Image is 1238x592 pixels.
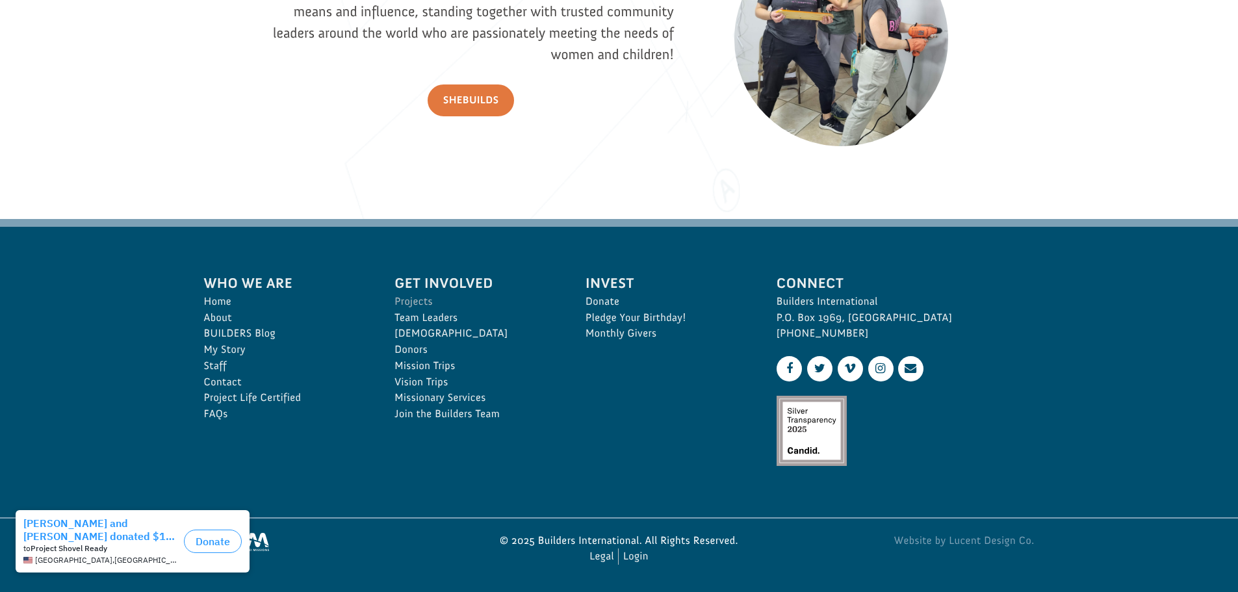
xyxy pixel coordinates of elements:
[868,356,894,381] a: Instagram
[394,358,557,374] a: Mission Trips
[807,356,832,381] a: Twitter
[586,294,748,310] a: Donate
[31,40,107,49] strong: Project Shovel Ready
[204,272,367,294] span: Who We Are
[394,390,557,406] a: Missionary Services
[623,548,649,565] a: Login
[204,310,367,326] a: About
[394,272,557,294] span: Get Involved
[777,272,1035,294] span: Connect
[23,13,179,39] div: [PERSON_NAME] and [PERSON_NAME] donated $120
[838,356,863,381] a: Vimeo
[777,356,802,381] a: Facebook
[394,342,557,358] a: Donors
[204,406,367,422] a: FAQs
[764,533,1035,549] a: Website by Lucent Design Co.
[586,326,748,342] a: Monthly Givers
[589,548,614,565] a: Legal
[204,294,367,310] a: Home
[204,390,367,406] a: Project Life Certified
[394,294,557,310] a: Projects
[184,26,242,49] button: Donate
[23,40,179,49] div: to
[23,52,32,61] img: US.png
[204,374,367,391] a: Contact
[394,310,557,326] a: Team Leaders
[777,294,1035,342] p: Builders International P.O. Box 1969, [GEOGRAPHIC_DATA] [PHONE_NUMBER]
[394,374,557,391] a: Vision Trips
[204,342,367,358] a: My Story
[204,358,367,374] a: Staff
[428,84,515,116] a: SheBUILDS
[586,272,748,294] span: Invest
[35,52,179,61] span: [GEOGRAPHIC_DATA] , [GEOGRAPHIC_DATA]
[586,310,748,326] a: Pledge Your Birthday!
[394,406,557,422] a: Join the Builders Team
[777,396,847,466] img: Silver Transparency Rating for 2025 by Candid
[394,326,557,342] a: [DEMOGRAPHIC_DATA]
[484,533,754,549] p: © 2025 Builders International. All Rights Reserved.
[204,326,367,342] a: BUILDERS Blog
[898,356,923,381] a: Contact Us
